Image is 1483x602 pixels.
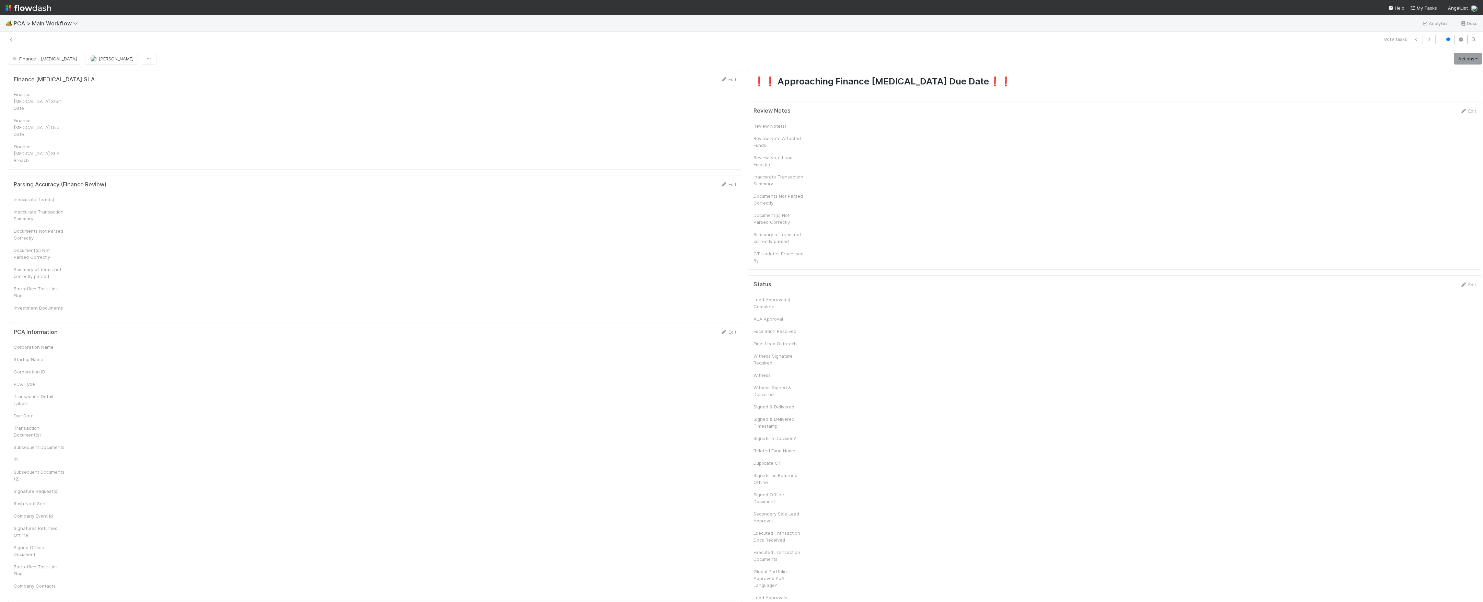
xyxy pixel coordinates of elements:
h5: Finance [MEDICAL_DATA] SLA [14,76,95,83]
div: Finance [MEDICAL_DATA] Due Date [14,117,65,138]
span: PCA > Main Workflow [14,20,81,27]
div: Executed Transaction Docs Received [754,530,805,543]
a: Actions [1454,53,1482,65]
div: Rush Notif Sent [14,500,65,507]
a: Edit [720,329,736,335]
div: Witness Signature Required [754,352,805,366]
span: 🏕️ [5,20,12,26]
div: ALA Approval [754,315,805,322]
div: Transaction Detail Labels [14,393,65,407]
h5: Status [754,281,771,288]
div: Lead Approval(s) Complete [754,296,805,310]
div: Document(s) Not Parsed Correctly [754,212,805,225]
div: Signed Offline Document [14,544,65,558]
button: Finance - [MEDICAL_DATA] [8,53,81,65]
div: PCA Type [14,381,65,387]
div: Signatures Returned Offline [14,525,65,539]
div: Final Lead Outreach [754,340,805,347]
span: AngelList [1448,5,1468,11]
span: [PERSON_NAME] [99,56,133,61]
div: Inaccurate Transaction Summary [754,173,805,187]
div: Documents Not Parsed Correctly [14,228,65,241]
div: Inaccurate Transaction Summary [14,208,65,222]
div: Subsequent Documents (2) [14,468,65,482]
div: Review Note(s) [754,123,805,129]
div: Executed Transaction Documents [754,549,805,563]
a: Edit [1460,108,1476,114]
a: My Tasks [1410,4,1437,11]
div: ID [14,456,65,463]
div: Signed Offline Document [754,491,805,505]
div: Due Date [14,412,65,419]
div: Help [1388,4,1404,11]
img: logo-inverted-e16ddd16eac7371096b0.svg [5,2,51,14]
div: Startup Name [14,356,65,363]
button: [PERSON_NAME] [84,53,138,65]
div: Backoffice Task Link Flag [14,563,65,577]
img: avatar_b6a6ccf4-6160-40f7-90da-56c3221167ae.png [1471,5,1478,12]
div: Signed & Delivered Timestamp [754,416,805,429]
a: Docs [1460,19,1478,27]
div: Investment Documents [14,304,65,311]
h5: Parsing Accuracy (Finance Review) [14,181,106,188]
div: Inaccurate Term(s) [14,196,65,203]
div: Corporation ID [14,368,65,375]
div: Escalation Resolved [754,328,805,335]
div: Backoffice Task Link Flag [14,285,65,299]
img: avatar_b6a6ccf4-6160-40f7-90da-56c3221167ae.png [90,55,97,62]
span: My Tasks [1410,5,1437,11]
div: Secondary Sale Lead Approval [754,510,805,524]
div: Documents Not Parsed Correctly [754,193,805,206]
div: CT Updates Processed By [754,250,805,264]
div: Signed & Delivered [754,403,805,410]
a: Edit [720,77,736,82]
div: Signature Decision? [754,435,805,442]
div: Global Portfolio Approved PoA Language? [754,568,805,589]
span: 8 of 9 tasks [1384,36,1407,43]
div: Corporation Name [14,344,65,350]
div: Finance [MEDICAL_DATA] Start Date [14,91,65,112]
div: Transaction Document(s) [14,425,65,438]
div: Company Event Id [14,512,65,519]
div: Review Note Lead Email(s) [754,154,805,168]
div: Finance [MEDICAL_DATA] SLA Breach [14,143,65,164]
a: Edit [1460,282,1476,287]
h5: Review Notes [754,107,791,114]
div: Duplicate CT [754,460,805,466]
div: Witness [754,372,805,379]
div: Witness Signed & Delivered [754,384,805,398]
h1: ❗️❗️ Approaching Finance [MEDICAL_DATA] Due Date❗️❗️ [754,76,1476,90]
div: Signatures Returned Offline [754,472,805,486]
div: Summary of terms not correctly parsed [14,266,65,280]
a: Analytics [1422,19,1449,27]
div: Subsequent Documents [14,444,65,451]
h5: PCA Information [14,329,58,336]
div: Summary of terms not correctly parsed [754,231,805,245]
div: Document(s) Not Parsed Correctly [14,247,65,261]
div: Company Contacts [14,582,65,589]
div: Review Note Affected Funds [754,135,805,149]
a: Edit [720,182,736,187]
div: Signature Request(s) [14,488,65,495]
div: Related Fund Name [754,447,805,454]
span: Finance - [MEDICAL_DATA] [11,56,77,61]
